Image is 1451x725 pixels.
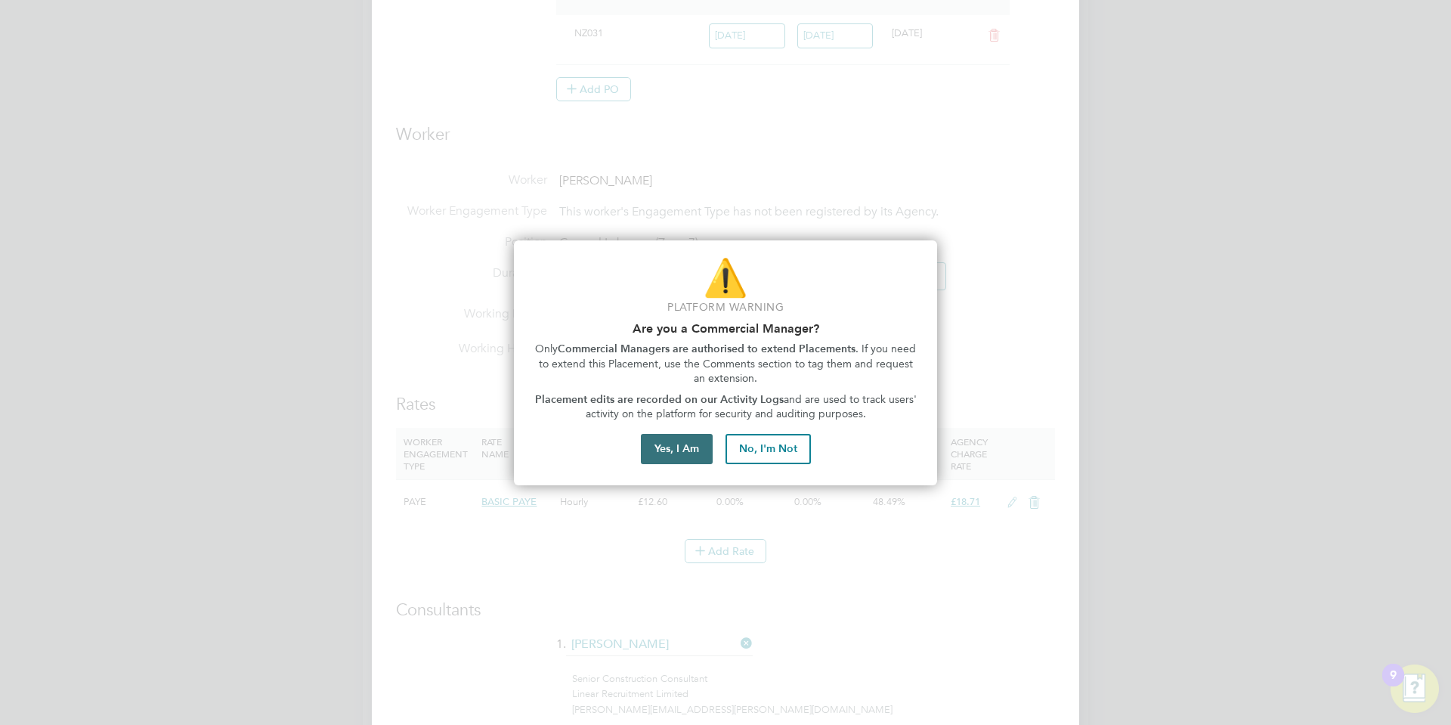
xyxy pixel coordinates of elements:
button: No, I'm Not [725,434,811,464]
span: . If you need to extend this Placement, use the Comments section to tag them and request an exten... [539,342,920,385]
span: Only [535,342,558,355]
button: Yes, I Am [641,434,713,464]
span: and are used to track users' activity on the platform for security and auditing purposes. [586,393,920,421]
h2: Are you a Commercial Manager? [532,321,919,336]
strong: Placement edits are recorded on our Activity Logs [535,393,784,406]
div: Are you part of the Commercial Team? [514,240,937,485]
strong: Commercial Managers are authorised to extend Placements [558,342,855,355]
p: Platform Warning [532,300,919,315]
p: ⚠️ [532,253,919,303]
